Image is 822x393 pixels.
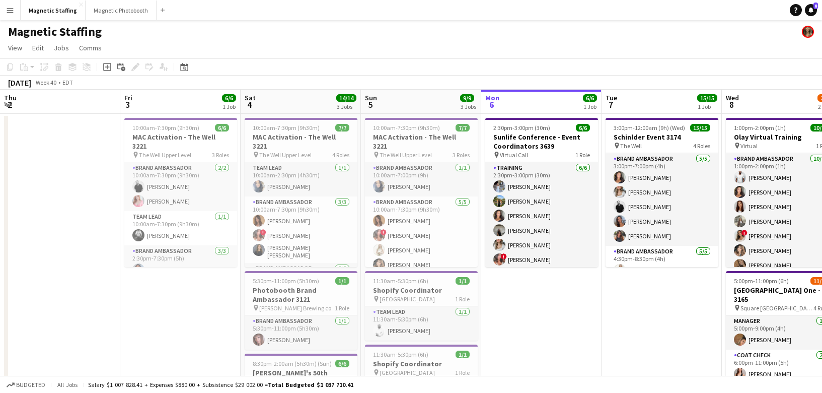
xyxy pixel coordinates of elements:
app-job-card: 10:00am-7:30pm (9h30m)6/6MAC Activation - The Well 3221 The Well Upper Level3 RolesBrand Ambassad... [124,118,237,267]
app-card-role: Brand Ambassador5/54:30pm-8:30pm (4h)[PERSON_NAME] [606,246,718,339]
span: 3 Roles [212,151,229,159]
span: 1 Role [335,304,349,312]
span: 3:00pm-12:00am (9h) (Wed) [614,124,685,132]
span: ! [260,229,266,235]
h3: Schinlder Event 3174 [606,133,718,142]
span: 7/7 [456,124,470,132]
app-user-avatar: Bianca Fantauzzi [802,26,814,38]
app-job-card: 10:00am-7:30pm (9h30m)7/7MAC Activation - The Well 3221 The Well Upper Level4 RolesTeam Lead1/110... [245,118,357,267]
app-job-card: 3:00pm-12:00am (9h) (Wed)15/15Schinlder Event 3174 The Well4 RolesBrand Ambassador5/53:00pm-7:00p... [606,118,718,267]
span: 10:00am-7:30pm (9h30m) [373,124,440,132]
span: Thu [4,93,17,102]
app-card-role: Brand Ambassador3/310:00am-7:30pm (9h30m)[PERSON_NAME]![PERSON_NAME][PERSON_NAME] [PERSON_NAME] [245,196,357,263]
span: Mon [485,93,499,102]
span: 11:30am-5:30pm (6h) [373,277,428,285]
div: [DATE] [8,78,31,88]
button: Budgeted [5,379,47,390]
a: Comms [75,41,106,54]
span: 8 [813,3,818,9]
app-card-role: Brand Ambassador2/2 [245,263,357,312]
h3: MAC Activation - The Well 3221 [245,133,357,151]
app-card-role: Team Lead1/110:00am-7:30pm (9h30m)[PERSON_NAME] [124,211,237,245]
span: 6/6 [576,124,590,132]
span: 6/6 [335,360,349,367]
span: Week 40 [33,79,58,86]
a: 8 [805,4,817,16]
span: Fri [124,93,132,102]
span: All jobs [55,381,80,388]
span: 5 [363,99,377,110]
div: Salary $1 007 828.41 + Expenses $880.00 + Subsistence $29 002.00 = [88,381,353,388]
span: The Well Upper Level [380,151,432,159]
span: 7 [604,99,617,110]
h3: Photobooth Brand Ambassador 3121 [245,286,357,304]
span: 15/15 [697,94,717,102]
span: Tue [606,93,617,102]
span: Jobs [54,43,69,52]
span: Comms [79,43,102,52]
span: 2 [3,99,17,110]
span: Sat [245,93,256,102]
app-card-role: Brand Ambassador2/210:00am-7:30pm (9h30m)[PERSON_NAME][PERSON_NAME] [124,162,237,211]
span: 1 Role [455,369,470,376]
button: Magnetic Staffing [21,1,86,20]
span: 4 [243,99,256,110]
span: Virtual [740,142,758,150]
span: 10:00am-7:30pm (9h30m) [253,124,320,132]
span: The Well [620,142,642,150]
span: 1/1 [456,277,470,285]
div: 1 Job [222,103,236,110]
app-job-card: 2:30pm-3:00pm (30m)6/6Sunlife Conference - Event Coordinators 3639 Virtual Call1 RoleTraining6/62... [485,118,598,267]
span: ! [741,230,748,236]
a: Edit [28,41,48,54]
span: The Well Upper Level [259,151,312,159]
span: 6/6 [215,124,229,132]
span: 2:30pm-3:00pm (30m) [493,124,550,132]
span: 6 [484,99,499,110]
span: 10:00am-7:30pm (9h30m) [132,124,199,132]
app-job-card: 5:30pm-11:00pm (5h30m)1/1Photobooth Brand Ambassador 3121 [PERSON_NAME] Brewing co1 RoleBrand Amb... [245,271,357,350]
div: 3 Jobs [461,103,476,110]
span: 4 Roles [693,142,710,150]
span: Square [GEOGRAPHIC_DATA] [740,304,813,312]
span: ! [381,229,387,235]
h3: Shopify Coordinator [365,286,478,295]
span: 5:00pm-11:00pm (6h) [734,277,789,285]
span: [PERSON_NAME] Brewing co [259,304,331,312]
app-card-role: Brand Ambassador1/110:00am-7:00pm (9h)[PERSON_NAME] [365,162,478,196]
app-card-role: Training6/62:30pm-3:00pm (30m)[PERSON_NAME][PERSON_NAME][PERSON_NAME][PERSON_NAME][PERSON_NAME]![... [485,162,598,270]
app-job-card: 11:30am-5:30pm (6h)1/1Shopify Coordinator [GEOGRAPHIC_DATA]1 RoleTeam Lead1/111:30am-5:30pm (6h)[... [365,271,478,341]
div: EDT [62,79,73,86]
h1: Magnetic Staffing [8,24,102,39]
span: 4 Roles [332,151,349,159]
span: 1/1 [335,277,349,285]
a: Jobs [50,41,73,54]
span: [GEOGRAPHIC_DATA] [380,369,435,376]
a: View [4,41,26,54]
app-card-role: Brand Ambassador5/53:00pm-7:00pm (4h)[PERSON_NAME][PERSON_NAME][PERSON_NAME][PERSON_NAME][PERSON_... [606,153,718,246]
span: Sun [365,93,377,102]
span: 8:30pm-2:00am (5h30m) (Sun) [253,360,332,367]
span: Total Budgeted $1 037 710.41 [268,381,353,388]
span: View [8,43,22,52]
h3: Shopify Coordinator [365,359,478,368]
span: 1:00pm-2:00pm (1h) [734,124,786,132]
span: 9/9 [460,94,474,102]
span: 5:30pm-11:00pm (5h30m) [253,277,319,285]
span: The Well Upper Level [139,151,191,159]
div: 3 Jobs [337,103,356,110]
app-job-card: 10:00am-7:30pm (9h30m)7/7MAC Activation - The Well 3221 The Well Upper Level3 RolesBrand Ambassad... [365,118,478,267]
span: 14/14 [336,94,356,102]
span: 1 Role [455,295,470,303]
span: 1/1 [456,351,470,358]
span: 7/7 [335,124,349,132]
span: ! [501,253,507,259]
span: Wed [726,93,739,102]
button: Magnetic Photobooth [86,1,157,20]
